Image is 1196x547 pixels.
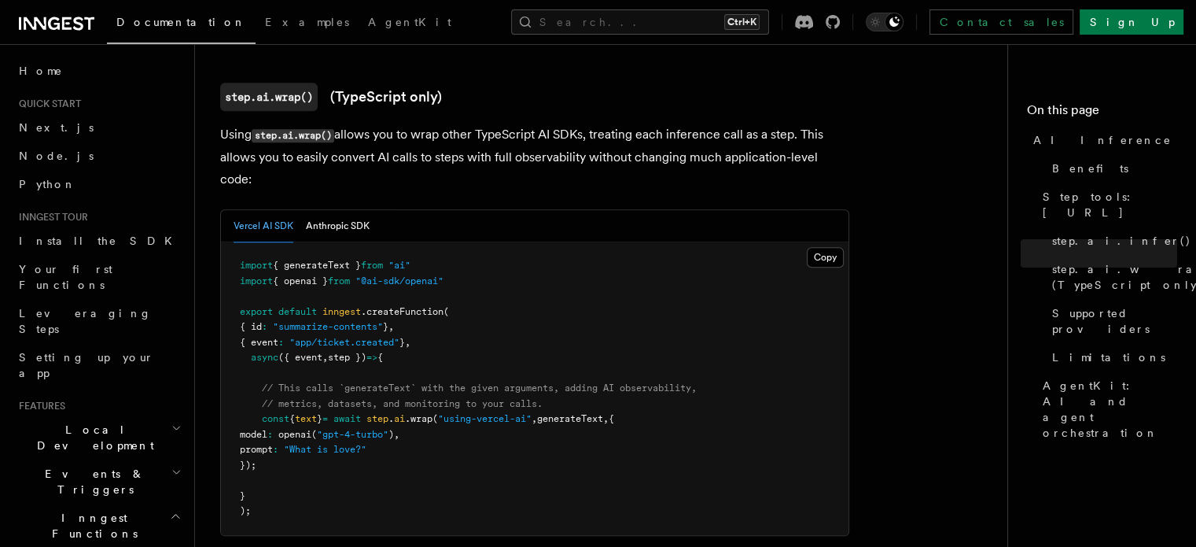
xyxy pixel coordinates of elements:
[13,460,185,504] button: Events & Triggers
[306,210,370,242] button: Anthropic SDK
[359,5,461,43] a: AgentKit
[399,337,405,348] span: }
[13,299,185,343] a: Leveraging Steps
[13,211,88,224] span: Inngest tour
[1080,9,1183,35] a: Sign Up
[537,413,603,424] span: generateText
[116,16,246,28] span: Documentation
[240,321,262,332] span: { id
[252,129,334,142] code: step.ai.wrap()
[1046,154,1177,183] a: Benefits
[405,337,410,348] span: ,
[1052,161,1128,176] span: Benefits
[1036,183,1177,227] a: Step tools: [URL]
[262,398,543,409] span: // metrics, datasets, and monitoring to your calls.
[256,5,359,43] a: Examples
[366,413,388,424] span: step
[438,413,532,424] span: "using-vercel-ai"
[295,413,317,424] span: text
[13,510,170,541] span: Inngest Functions
[603,413,609,424] span: ,
[107,5,256,44] a: Documentation
[394,413,405,424] span: ai
[1043,189,1177,220] span: Step tools: [URL]
[1046,255,1177,299] a: step.ai.wrap() (TypeScript only)
[328,275,350,286] span: from
[388,429,394,440] span: )
[240,444,273,455] span: prompt
[394,429,399,440] span: ,
[220,83,442,111] a: step.ai.wrap()(TypeScript only)
[13,57,185,85] a: Home
[1043,378,1177,441] span: AgentKit: AI and agent orchestration
[388,413,394,424] span: .
[929,9,1073,35] a: Contact sales
[532,413,537,424] span: ,
[220,124,849,190] p: Using allows you to wrap other TypeScript AI SDKs, treating each inference call as a step. This a...
[328,352,366,363] span: step })
[355,275,443,286] span: "@ai-sdk/openai"
[333,413,361,424] span: await
[251,352,278,363] span: async
[240,429,267,440] span: model
[278,429,311,440] span: openai
[322,413,328,424] span: =
[19,351,154,379] span: Setting up your app
[724,14,760,30] kbd: Ctrl+K
[278,352,322,363] span: ({ event
[1052,233,1191,249] span: step.ai.infer()
[366,352,377,363] span: =>
[317,429,388,440] span: "gpt-4-turbo"
[240,337,278,348] span: { event
[1027,101,1177,126] h4: On this page
[13,170,185,198] a: Python
[388,260,410,271] span: "ai"
[240,490,245,501] span: }
[13,400,65,412] span: Features
[278,306,317,317] span: default
[19,263,112,291] span: Your first Functions
[405,413,432,424] span: .wrap
[240,505,251,516] span: );
[13,466,171,497] span: Events & Triggers
[322,352,328,363] span: ,
[267,429,273,440] span: :
[19,150,94,162] span: Node.js
[1027,126,1177,154] a: AI Inference
[240,306,273,317] span: export
[19,307,152,335] span: Leveraging Steps
[1033,132,1172,148] span: AI Inference
[609,413,614,424] span: {
[240,460,256,471] span: });
[13,255,185,299] a: Your first Functions
[361,306,443,317] span: .createFunction
[240,275,273,286] span: import
[311,429,317,440] span: (
[432,413,438,424] span: (
[234,210,293,242] button: Vercel AI SDK
[13,422,171,453] span: Local Development
[361,260,383,271] span: from
[240,260,273,271] span: import
[19,178,76,190] span: Python
[19,235,182,247] span: Install the SDK
[220,83,318,111] code: step.ai.wrap()
[13,416,185,460] button: Local Development
[322,306,361,317] span: inngest
[13,343,185,387] a: Setting up your app
[265,16,349,28] span: Examples
[278,337,284,348] span: :
[1036,371,1177,447] a: AgentKit: AI and agent orchestration
[262,383,697,394] span: // This calls `generateText` with the given arguments, adding AI observability,
[13,98,81,110] span: Quick start
[511,9,769,35] button: Search...Ctrl+K
[368,16,451,28] span: AgentKit
[388,321,394,332] span: ,
[1052,349,1165,365] span: Limitations
[1046,227,1177,255] a: step.ai.infer()
[13,142,185,170] a: Node.js
[262,413,289,424] span: const
[273,260,361,271] span: { generateText }
[13,227,185,255] a: Install the SDK
[273,321,383,332] span: "summarize-contents"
